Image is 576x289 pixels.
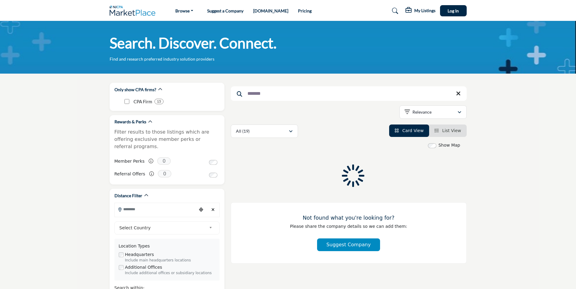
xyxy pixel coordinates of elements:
[429,125,467,137] li: List View
[209,160,217,165] input: Switch to Member Perks
[114,156,145,167] label: Member Perks
[406,7,435,15] div: My Listings
[110,56,214,62] p: Find and research preferred industry solution providers
[402,128,423,133] span: Card View
[243,215,454,221] h3: Not found what you're looking for?
[110,34,276,52] h1: Search. Discover. Connect.
[158,170,171,178] span: 0
[209,203,218,216] div: Clear search location
[386,6,402,16] a: Search
[124,99,129,104] input: CPA Firm checkbox
[114,193,142,199] h2: Distance Filter
[114,128,220,150] p: Filter results to those listings which are offering exclusive member perks or referral programs.
[317,238,380,251] button: Suggest Company
[125,258,215,263] div: Include main headquarters locations
[157,99,161,104] b: 15
[134,98,152,105] p: CPA Firm: CPA Firm
[440,5,467,16] button: Log In
[119,243,215,249] div: Location Types
[119,224,207,231] span: Select Country
[197,203,206,216] div: Choose your current location
[290,224,407,229] span: Please share the company details so we can add them:
[171,7,197,15] a: Browse
[125,264,162,271] label: Additional Offices
[236,128,250,134] p: All (19)
[395,128,424,133] a: View Card
[439,142,460,148] label: Show Map
[435,128,461,133] a: View List
[125,251,154,258] label: Headquarters
[115,203,197,215] input: Search Location
[114,169,145,179] label: Referral Offers
[110,6,159,16] img: Site Logo
[389,125,429,137] li: Card View
[209,173,217,178] input: Switch to Referral Offers
[442,128,461,133] span: List View
[157,157,171,165] span: 0
[414,8,435,13] h5: My Listings
[114,87,156,93] h2: Only show CPA firms?
[448,8,459,13] span: Log In
[207,8,243,13] a: Suggest a Company
[399,105,467,119] button: Relevance
[154,99,164,104] div: 15 Results For CPA Firm
[125,271,215,276] div: Include additional offices or subsidiary locations
[412,109,432,115] p: Relevance
[231,86,467,101] input: Search Keyword
[114,119,146,125] h2: Rewards & Perks
[298,8,312,13] a: Pricing
[326,242,371,247] span: Suggest Company
[231,125,298,138] button: All (19)
[253,8,288,13] a: [DOMAIN_NAME]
